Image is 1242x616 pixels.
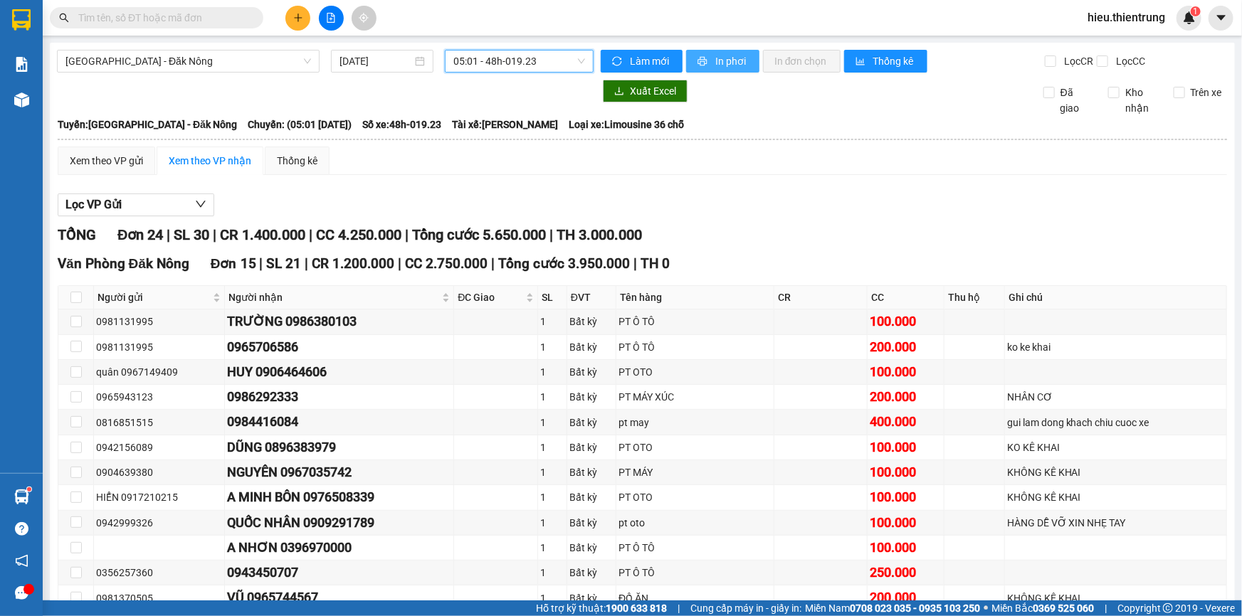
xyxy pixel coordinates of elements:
[540,565,564,580] div: 1
[540,515,564,531] div: 1
[340,53,412,69] input: 16/08/2025
[98,290,210,305] span: Người gửi
[540,339,564,355] div: 1
[27,487,31,492] sup: 1
[14,57,29,72] img: solution-icon
[619,440,772,455] div: PT OTO
[14,489,29,504] img: warehouse-icon
[641,255,670,272] span: TH 0
[1058,53,1095,69] span: Lọc CR
[870,362,942,382] div: 100.000
[174,226,209,243] span: SL 30
[870,337,942,357] div: 200.000
[1193,6,1198,16] span: 1
[96,440,222,455] div: 0942156089
[868,286,945,309] th: CC
[606,602,667,614] strong: 1900 633 818
[601,50,683,73] button: syncLàm mới
[619,515,772,531] div: pt oto
[59,13,69,23] span: search
[96,415,222,430] div: 0816851515
[870,387,942,407] div: 200.000
[603,80,688,102] button: downloadXuất Excel
[399,255,402,272] span: |
[540,590,564,606] div: 1
[248,117,352,132] span: Chuyến: (05:01 [DATE])
[614,86,624,97] span: download
[267,255,302,272] span: SL 21
[569,389,614,405] div: Bất kỳ
[117,226,163,243] span: Đơn 24
[57,11,128,97] b: Nhà xe Thiên Trung
[619,389,772,405] div: PT MÁY XÚC
[619,415,772,430] div: pt may
[8,102,115,125] h2: 7T3N42II
[1007,415,1224,430] div: gui lam dong khach chiu cuoc xe
[227,513,452,533] div: QUỐC NHÂN 0909291789
[1185,85,1228,100] span: Trên xe
[984,605,988,611] span: ⚪️
[540,540,564,556] div: 1
[1007,489,1224,505] div: KHÔNG KÊ KHAI
[167,226,170,243] span: |
[569,440,614,455] div: Bất kỳ
[58,226,96,243] span: TỔNG
[1007,590,1224,606] div: KHÔNG KÊ KHAI
[690,600,801,616] span: Cung cấp máy in - giấy in:
[540,464,564,480] div: 1
[870,513,942,533] div: 100.000
[293,13,303,23] span: plus
[540,440,564,455] div: 1
[569,540,614,556] div: Bất kỳ
[619,565,772,580] div: PT Ô TÔ
[285,6,310,31] button: plus
[12,9,31,31] img: logo-vxr
[686,50,759,73] button: printerIn phơi
[616,286,774,309] th: Tên hàng
[211,255,256,272] span: Đơn 15
[870,437,942,457] div: 100.000
[15,586,28,600] span: message
[169,153,251,169] div: Xem theo VP nhận
[856,56,868,68] span: bar-chart
[499,255,631,272] span: Tổng cước 3.950.000
[698,56,710,68] span: printer
[227,437,452,457] div: DŨNG 0896383979
[15,522,28,536] span: question-circle
[569,339,614,355] div: Bất kỳ
[227,487,452,507] div: A MINH BÔN 0976508339
[1215,11,1228,24] span: caret-down
[58,255,189,272] span: Văn Phòng Đăk Nông
[453,51,585,72] span: 05:01 - 48h-019.23
[870,312,942,331] div: 100.000
[96,515,222,531] div: 0942999326
[1055,85,1098,116] span: Đã giao
[678,600,680,616] span: |
[805,600,980,616] span: Miền Nam
[227,412,452,432] div: 0984416084
[540,314,564,329] div: 1
[569,464,614,480] div: Bất kỳ
[1191,6,1201,16] sup: 1
[227,588,452,607] div: VŨ 0965744567
[870,563,942,583] div: 250.000
[619,540,772,556] div: PT Ô TÔ
[96,565,222,580] div: 0356257360
[78,10,246,26] input: Tìm tên, số ĐT hoặc mã đơn
[549,226,553,243] span: |
[96,389,222,405] div: 0965943123
[65,196,122,213] span: Lọc VP Gửi
[96,489,222,505] div: HIỂN 0917210215
[870,538,942,558] div: 100.000
[619,364,772,380] div: PT OTO
[873,53,916,69] span: Thống kê
[362,117,441,132] span: Số xe: 48h-019.23
[227,462,452,482] div: NGUYÊN 0967035742
[406,255,488,272] span: CC 2.750.000
[870,487,942,507] div: 100.000
[569,515,614,531] div: Bất kỳ
[715,53,748,69] span: In phơi
[1105,600,1107,616] span: |
[70,153,143,169] div: Xem theo VP gửi
[1163,603,1173,613] span: copyright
